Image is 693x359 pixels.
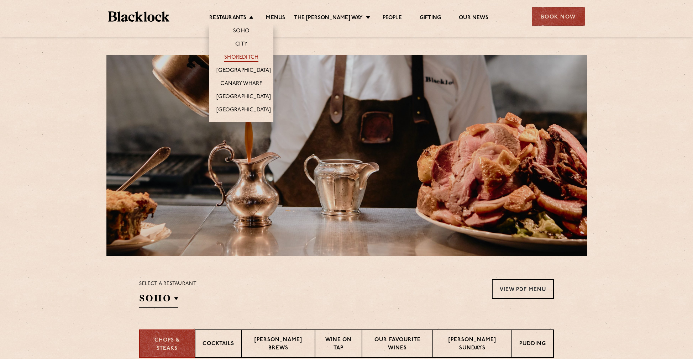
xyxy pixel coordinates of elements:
p: Pudding [519,340,546,349]
a: City [235,41,247,49]
a: The [PERSON_NAME] Way [294,15,363,22]
p: Our favourite wines [369,336,426,353]
p: Wine on Tap [322,336,354,353]
div: Book Now [532,7,585,26]
a: Menus [266,15,285,22]
p: Cocktails [203,340,234,349]
a: Soho [233,28,250,36]
a: [GEOGRAPHIC_DATA] [216,94,271,101]
a: Canary Wharf [220,80,262,88]
a: [GEOGRAPHIC_DATA] [216,67,271,75]
a: Gifting [420,15,441,22]
a: Shoreditch [224,54,258,62]
h2: SOHO [139,292,178,308]
p: Chops & Steaks [147,337,188,353]
a: Our News [459,15,488,22]
a: View PDF Menu [492,279,554,299]
p: [PERSON_NAME] Sundays [440,336,504,353]
img: BL_Textured_Logo-footer-cropped.svg [108,11,170,22]
a: People [383,15,402,22]
p: Select a restaurant [139,279,196,289]
p: [PERSON_NAME] Brews [249,336,308,353]
a: Restaurants [209,15,246,22]
a: [GEOGRAPHIC_DATA] [216,107,271,115]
